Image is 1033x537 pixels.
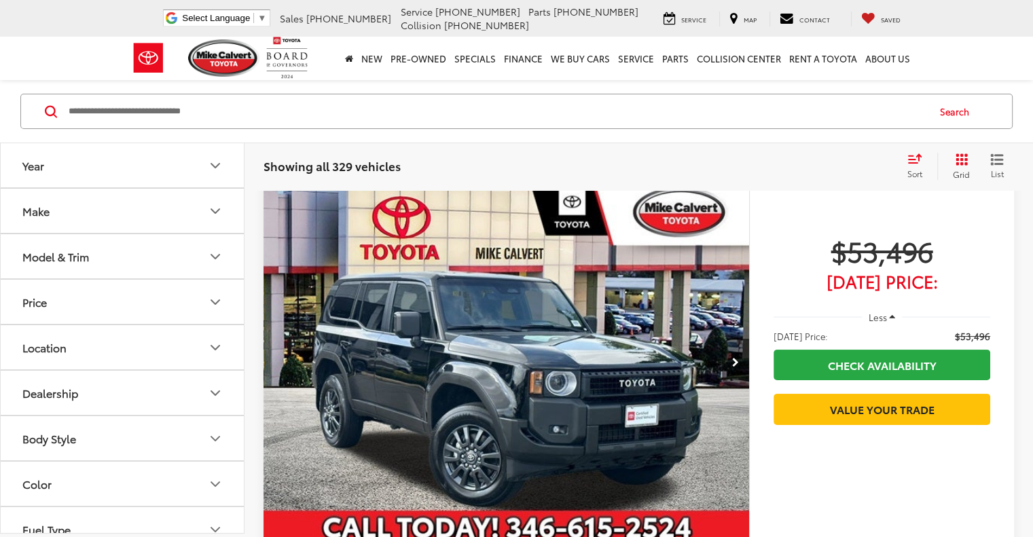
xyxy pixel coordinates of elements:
div: Make [22,204,50,217]
span: Less [868,311,886,323]
span: Showing all 329 vehicles [264,158,401,174]
div: Color [207,476,223,492]
span: ​ [253,13,254,23]
a: My Saved Vehicles [851,12,911,26]
button: DealershipDealership [1,371,245,415]
span: Map [744,15,757,24]
span: Select Language [182,13,250,23]
button: Body StyleBody Style [1,416,245,460]
a: Home [341,37,357,80]
button: Select sort value [901,153,937,180]
span: Sort [907,168,922,179]
span: List [990,168,1004,179]
button: PricePrice [1,280,245,324]
a: About Us [861,37,914,80]
span: [PHONE_NUMBER] [306,12,391,25]
button: MakeMake [1,189,245,233]
span: Service [681,15,706,24]
img: Toyota [123,36,174,80]
span: [PHONE_NUMBER] [435,5,520,18]
a: Parts [658,37,693,80]
span: [PHONE_NUMBER] [554,5,638,18]
span: Parts [528,5,551,18]
a: Select Language​ [182,13,266,23]
div: Body Style [207,430,223,447]
span: Sales [280,12,304,25]
span: [DATE] Price: [774,329,828,343]
span: [PHONE_NUMBER] [444,18,529,32]
span: Service [401,5,433,18]
div: Body Style [22,432,76,445]
a: Collision Center [693,37,785,80]
button: Next image [722,339,749,386]
span: [DATE] Price: [774,274,990,288]
a: New [357,37,386,80]
div: Year [22,159,44,172]
div: Year [207,158,223,174]
button: List View [980,153,1014,180]
div: Location [22,341,67,354]
button: YearYear [1,143,245,187]
div: Fuel Type [22,523,71,536]
a: Finance [500,37,547,80]
button: Grid View [937,153,980,180]
a: Rent a Toyota [785,37,861,80]
button: LocationLocation [1,325,245,369]
span: Grid [953,168,970,180]
div: Location [207,339,223,356]
span: $53,496 [774,234,990,267]
button: Less [862,305,903,329]
img: Mike Calvert Toyota [188,39,260,77]
input: Search by Make, Model, or Keyword [67,95,927,128]
button: Search [927,94,989,128]
div: Price [207,294,223,310]
a: Service [653,12,717,26]
a: Map [719,12,767,26]
div: Dealership [22,386,78,399]
a: Contact [769,12,840,26]
a: Specials [450,37,500,80]
button: ColorColor [1,462,245,506]
div: Model & Trim [22,250,89,263]
a: Pre-Owned [386,37,450,80]
div: Make [207,203,223,219]
a: Value Your Trade [774,394,990,424]
div: Dealership [207,385,223,401]
div: Model & Trim [207,248,223,265]
span: Collision [401,18,441,32]
a: Service [614,37,658,80]
div: Price [22,295,47,308]
span: Saved [881,15,901,24]
div: Color [22,477,52,490]
a: WE BUY CARS [547,37,614,80]
span: Contact [799,15,830,24]
span: $53,496 [955,329,990,343]
span: ▼ [257,13,266,23]
a: Check Availability [774,350,990,380]
button: Model & TrimModel & Trim [1,234,245,278]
